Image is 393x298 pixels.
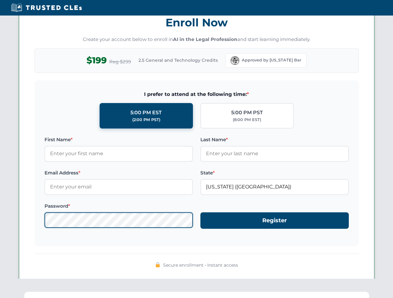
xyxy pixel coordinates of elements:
[87,53,107,67] span: $199
[200,136,349,143] label: Last Name
[200,179,349,195] input: Florida (FL)
[132,117,160,123] div: (2:00 PM PST)
[242,57,301,63] span: Approved by [US_STATE] Bar
[138,57,218,64] span: 2.5 General and Technology Credits
[200,212,349,229] button: Register
[44,202,193,210] label: Password
[35,36,359,43] p: Create your account below to enroll in and start learning immediately.
[233,117,261,123] div: (8:00 PM EST)
[231,56,239,65] img: Florida Bar
[130,109,162,117] div: 5:00 PM EST
[231,109,263,117] div: 5:00 PM PST
[44,136,193,143] label: First Name
[44,169,193,177] label: Email Address
[200,146,349,161] input: Enter your last name
[155,262,160,267] img: 🔒
[163,262,238,269] span: Secure enrollment • Instant access
[44,146,193,161] input: Enter your first name
[109,58,131,65] span: Reg $299
[9,3,84,12] img: Trusted CLEs
[35,13,359,32] h3: Enroll Now
[200,169,349,177] label: State
[44,90,349,98] span: I prefer to attend at the following time:
[173,36,237,42] strong: AI in the Legal Profession
[44,179,193,195] input: Enter your email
